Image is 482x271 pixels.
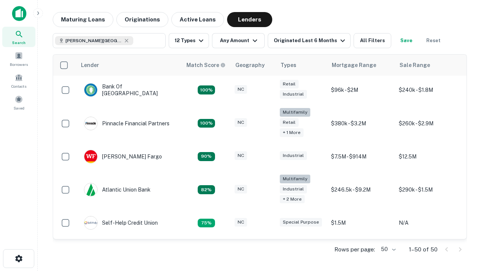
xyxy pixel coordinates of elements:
[116,12,168,27] button: Originations
[394,33,418,48] button: Save your search to get updates of matches that match your search criteria.
[332,61,376,70] div: Mortgage Range
[268,33,351,48] button: Originated Last 6 Months
[198,152,215,161] div: Matching Properties: 12, hasApolloMatch: undefined
[10,61,28,67] span: Borrowers
[280,218,322,227] div: Special Purpose
[281,61,296,70] div: Types
[198,119,215,128] div: Matching Properties: 24, hasApolloMatch: undefined
[169,33,209,48] button: 12 Types
[198,219,215,228] div: Matching Properties: 10, hasApolloMatch: undefined
[378,244,397,255] div: 50
[66,37,122,44] span: [PERSON_NAME][GEOGRAPHIC_DATA], [GEOGRAPHIC_DATA]
[12,40,26,46] span: Search
[2,27,35,47] a: Search
[198,85,215,94] div: Matching Properties: 14, hasApolloMatch: undefined
[327,209,395,237] td: $1.5M
[235,85,247,94] div: NC
[327,171,395,209] td: $246.5k - $9.2M
[395,171,463,209] td: $290k - $1.5M
[84,216,158,230] div: Self-help Credit Union
[171,12,224,27] button: Active Loans
[395,76,463,104] td: $240k - $1.8M
[395,209,463,237] td: N/A
[84,84,97,96] img: picture
[182,55,231,76] th: Capitalize uses an advanced AI algorithm to match your search with the best lender. The match sco...
[444,187,482,223] iframe: Chat Widget
[327,55,395,76] th: Mortgage Range
[231,55,276,76] th: Geography
[84,150,97,163] img: picture
[2,92,35,113] a: Saved
[395,55,463,76] th: Sale Range
[409,245,438,254] p: 1–50 of 50
[334,245,375,254] p: Rows per page:
[280,185,307,193] div: Industrial
[395,104,463,142] td: $260k - $2.9M
[327,76,395,104] td: $96k - $2M
[327,142,395,171] td: $7.5M - $914M
[53,12,113,27] button: Maturing Loans
[235,185,247,193] div: NC
[186,61,226,69] div: Capitalize uses an advanced AI algorithm to match your search with the best lender. The match sco...
[274,36,347,45] div: Originated Last 6 Months
[276,55,327,76] th: Types
[212,33,265,48] button: Any Amount
[14,105,24,111] span: Saved
[280,128,304,137] div: + 1 more
[81,61,99,70] div: Lender
[354,33,391,48] button: All Filters
[186,61,224,69] h6: Match Score
[280,90,307,99] div: Industrial
[400,61,430,70] div: Sale Range
[84,150,162,163] div: [PERSON_NAME] Fargo
[2,70,35,91] a: Contacts
[327,104,395,142] td: $380k - $3.2M
[84,183,97,196] img: picture
[198,185,215,194] div: Matching Properties: 11, hasApolloMatch: undefined
[84,216,97,229] img: picture
[235,61,265,70] div: Geography
[280,118,299,127] div: Retail
[235,151,247,160] div: NC
[84,117,169,130] div: Pinnacle Financial Partners
[12,6,26,21] img: capitalize-icon.png
[227,12,272,27] button: Lenders
[280,108,310,117] div: Multifamily
[76,55,182,76] th: Lender
[395,142,463,171] td: $12.5M
[84,83,174,97] div: Bank Of [GEOGRAPHIC_DATA]
[11,83,26,89] span: Contacts
[235,118,247,127] div: NC
[84,117,97,130] img: picture
[84,183,151,196] div: Atlantic Union Bank
[280,151,307,160] div: Industrial
[2,49,35,69] a: Borrowers
[280,80,299,88] div: Retail
[421,33,445,48] button: Reset
[280,175,310,183] div: Multifamily
[235,218,247,227] div: NC
[280,195,305,204] div: + 2 more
